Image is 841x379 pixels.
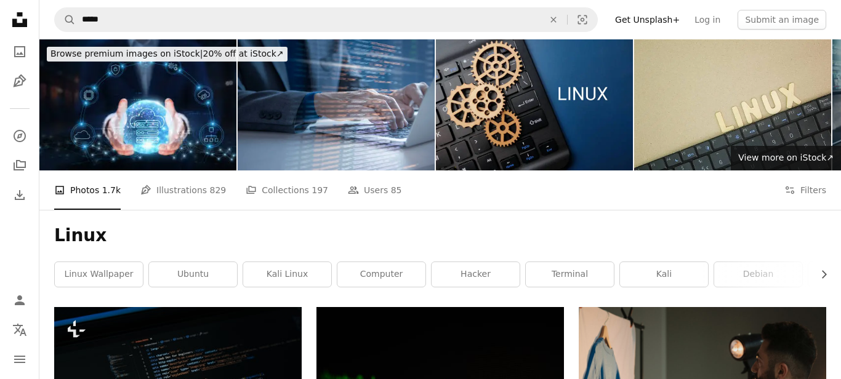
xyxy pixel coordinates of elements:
span: 85 [391,183,402,197]
a: debian [714,262,802,287]
button: Submit an image [738,10,826,30]
button: Search Unsplash [55,8,76,31]
span: Browse premium images on iStock | [50,49,203,58]
span: 197 [312,183,328,197]
button: scroll list to the right [813,262,826,287]
img: Modern computer programming and application coding [238,39,435,170]
a: kali linux [243,262,331,287]
a: hacker [432,262,520,287]
a: kali [620,262,708,287]
button: Language [7,317,32,342]
a: Home — Unsplash [7,7,32,34]
img: Hosting: Businessman hands hold global hosting technology, server management, cloud storage, upti... [39,39,236,170]
a: Log in [687,10,728,30]
button: Filters [784,170,826,210]
button: Visual search [568,8,597,31]
a: Photos [7,39,32,64]
a: Collections [7,153,32,178]
a: Browse premium images on iStock|20% off at iStock↗ [39,39,295,69]
a: Collections 197 [246,170,328,210]
form: Find visuals sitewide [54,7,598,32]
button: Menu [7,347,32,372]
a: Illustrations [7,69,32,94]
a: terminal [526,262,614,287]
img: letters of the alphabet with the word linux. Internet concept. Linux is a family of open-source U... [634,39,831,170]
a: Explore [7,124,32,148]
a: ubuntu [149,262,237,287]
a: Illustrations 829 [140,170,226,210]
a: computer [337,262,425,287]
a: View more on iStock↗ [731,146,841,170]
a: Get Unsplash+ [608,10,687,30]
span: 20% off at iStock ↗ [50,49,284,58]
span: 829 [210,183,227,197]
h1: Linux [54,225,826,247]
a: Users 85 [348,170,402,210]
a: linux wallpaper [55,262,143,287]
a: Download History [7,183,32,207]
img: Wooden gear and keyboard with the word LINUX on blue background [436,39,633,170]
button: Clear [540,8,567,31]
a: Log in / Sign up [7,288,32,313]
span: View more on iStock ↗ [738,153,834,162]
